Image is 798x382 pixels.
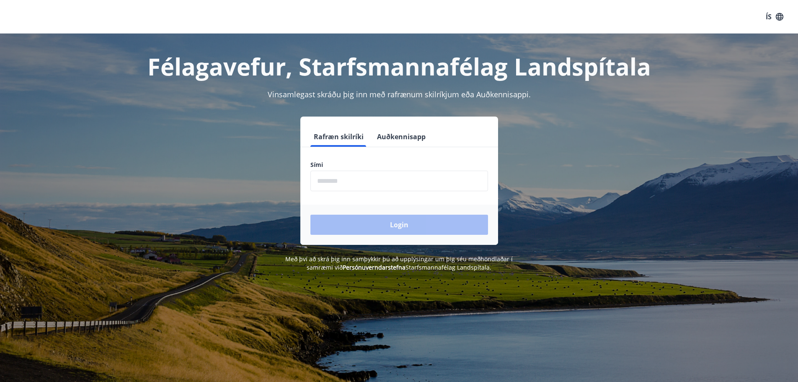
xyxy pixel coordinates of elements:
span: Með því að skrá þig inn samþykkir þú að upplýsingar um þig séu meðhöndlaðar í samræmi við Starfsm... [285,255,513,271]
button: Rafræn skilríki [310,127,367,147]
a: Persónuverndarstefna [343,263,405,271]
button: ÍS [761,9,788,24]
span: Vinsamlegast skráðu þig inn með rafrænum skilríkjum eða Auðkennisappi. [268,89,531,99]
label: Sími [310,161,488,169]
h1: Félagavefur, Starfsmannafélag Landspítala [108,50,691,82]
button: Auðkennisapp [374,127,429,147]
